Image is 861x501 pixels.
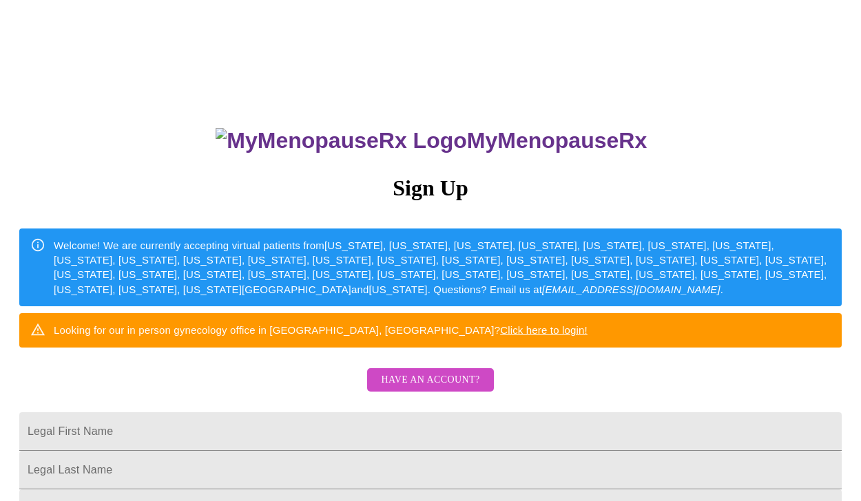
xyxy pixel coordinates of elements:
[500,324,588,336] a: Click here to login!
[367,368,493,392] button: Have an account?
[21,128,842,153] h3: MyMenopauseRx
[54,317,588,343] div: Looking for our in person gynecology office in [GEOGRAPHIC_DATA], [GEOGRAPHIC_DATA]?
[542,284,720,295] em: [EMAIL_ADDRESS][DOMAIN_NAME]
[54,233,831,303] div: Welcome! We are currently accepting virtual patients from [US_STATE], [US_STATE], [US_STATE], [US...
[381,372,479,389] span: Have an account?
[19,175,842,201] h3: Sign Up
[364,383,497,395] a: Have an account?
[216,128,466,153] img: MyMenopauseRx Logo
